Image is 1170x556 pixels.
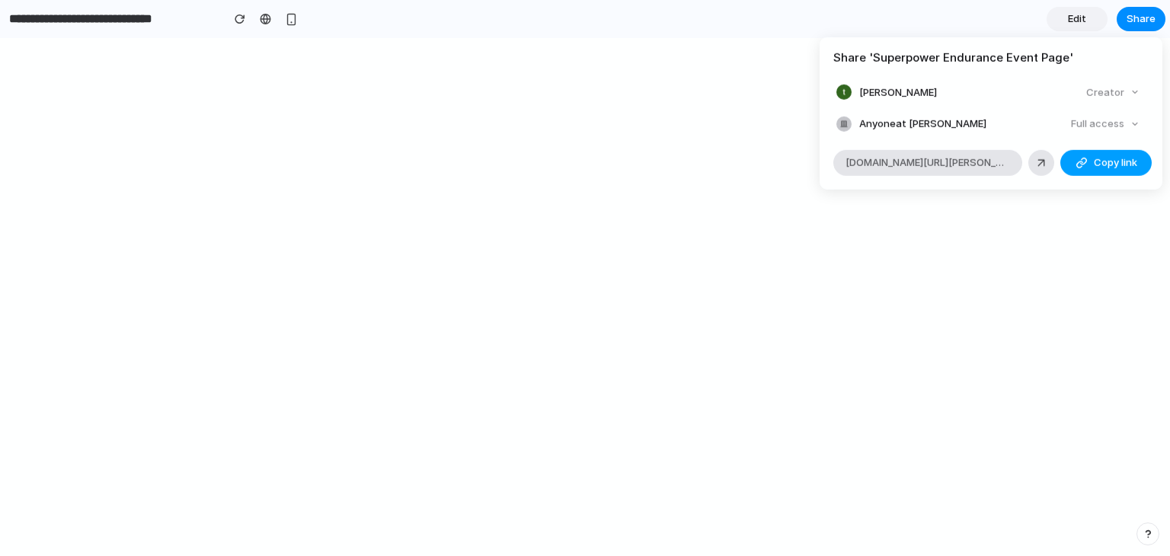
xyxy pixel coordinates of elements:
span: Anyone at [PERSON_NAME] [859,117,986,132]
div: [DOMAIN_NAME][URL][PERSON_NAME] [833,149,1022,175]
h4: Share ' Superpower Endurance Event Page ' [833,50,1149,67]
button: Copy link [1060,149,1152,175]
span: [DOMAIN_NAME][URL][PERSON_NAME] [846,155,1010,171]
span: [PERSON_NAME] [859,85,937,100]
span: Copy link [1094,155,1137,171]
